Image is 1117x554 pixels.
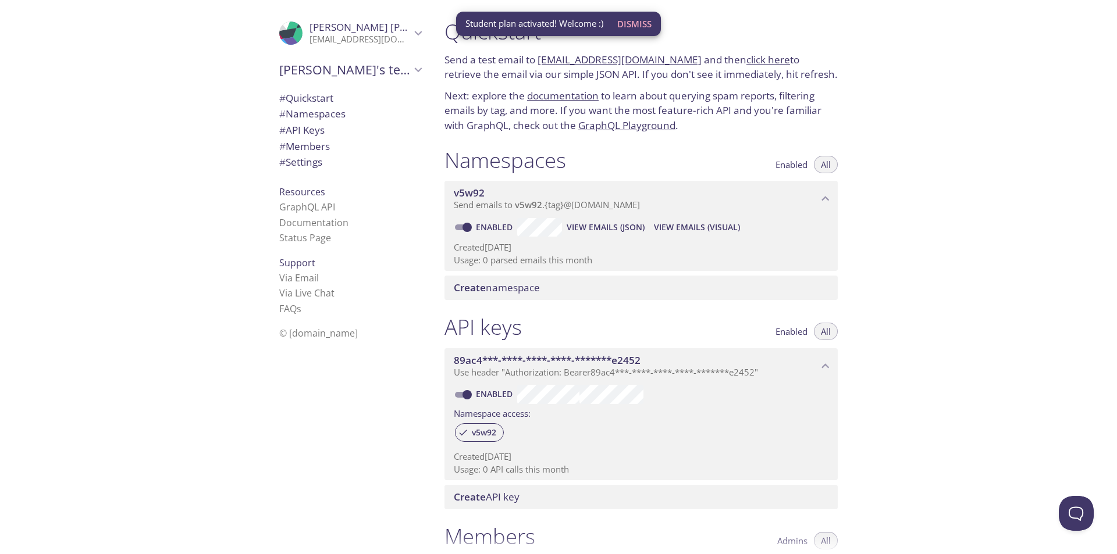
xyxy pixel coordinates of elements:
a: Via Email [279,271,319,284]
div: Create API Key [444,485,838,509]
button: All [814,323,838,340]
a: [EMAIL_ADDRESS][DOMAIN_NAME] [538,53,702,66]
h1: Members [444,523,535,549]
div: v5w92 [455,423,504,442]
iframe: Help Scout Beacon - Open [1059,496,1094,531]
button: Enabled [769,156,814,173]
button: Admins [770,532,814,549]
h1: Namespaces [444,147,566,173]
a: Documentation [279,216,348,229]
span: © [DOMAIN_NAME] [279,327,358,339]
div: Members [270,138,431,155]
span: Create [454,490,486,503]
span: # [279,155,286,169]
button: Enabled [769,323,814,340]
span: Settings [279,155,322,169]
div: Quickstart [270,90,431,106]
a: documentation [527,89,599,102]
span: v5w92 [515,199,542,210]
span: [PERSON_NAME] [PERSON_NAME] [310,20,469,34]
span: Support [279,256,315,269]
span: Members [279,140,330,153]
div: Tanish Thorat [270,14,431,52]
p: [EMAIL_ADDRESS][DOMAIN_NAME] [310,34,411,45]
span: Send emails to . {tag} @[DOMAIN_NAME] [454,199,640,210]
span: View Emails (Visual) [654,220,740,234]
div: Tanish's team [270,55,431,85]
div: v5w92 namespace [444,181,838,217]
span: v5w92 [454,186,485,199]
span: # [279,123,286,137]
h1: API keys [444,314,522,340]
span: # [279,91,286,105]
a: GraphQL API [279,201,335,213]
h1: Quickstart [444,19,838,45]
p: Created [DATE] [454,241,828,253]
button: All [814,532,838,549]
button: View Emails (Visual) [649,218,745,237]
a: FAQ [279,302,301,315]
span: v5w92 [465,427,503,438]
span: Namespaces [279,107,346,120]
span: View Emails (JSON) [567,220,645,234]
button: Dismiss [613,13,656,35]
span: namespace [454,281,540,294]
span: Quickstart [279,91,333,105]
div: API Keys [270,122,431,138]
span: Student plan activated! Welcome :) [465,17,603,30]
span: API key [454,490,520,503]
span: [PERSON_NAME]'s team [279,62,411,78]
span: Resources [279,185,325,198]
button: All [814,156,838,173]
span: # [279,140,286,153]
label: Namespace access: [454,404,531,421]
div: Namespaces [270,106,431,122]
a: Enabled [474,221,517,233]
a: Via Live Chat [279,287,335,299]
span: # [279,107,286,120]
span: API Keys [279,123,325,137]
div: Create namespace [444,276,838,300]
a: Enabled [474,388,517,399]
a: GraphQL Playground [578,119,675,132]
a: click here [746,53,790,66]
p: Usage: 0 API calls this month [454,463,828,476]
span: s [297,302,301,315]
p: Created [DATE] [454,451,828,463]
p: Send a test email to and then to retrieve the email via our simple JSON API. If you don't see it ... [444,52,838,82]
div: Team Settings [270,154,431,170]
span: Dismiss [617,16,652,31]
a: Status Page [279,231,331,244]
button: View Emails (JSON) [562,218,649,237]
p: Next: explore the to learn about querying spam reports, filtering emails by tag, and more. If you... [444,88,838,133]
p: Usage: 0 parsed emails this month [454,254,828,266]
span: Create [454,281,486,294]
